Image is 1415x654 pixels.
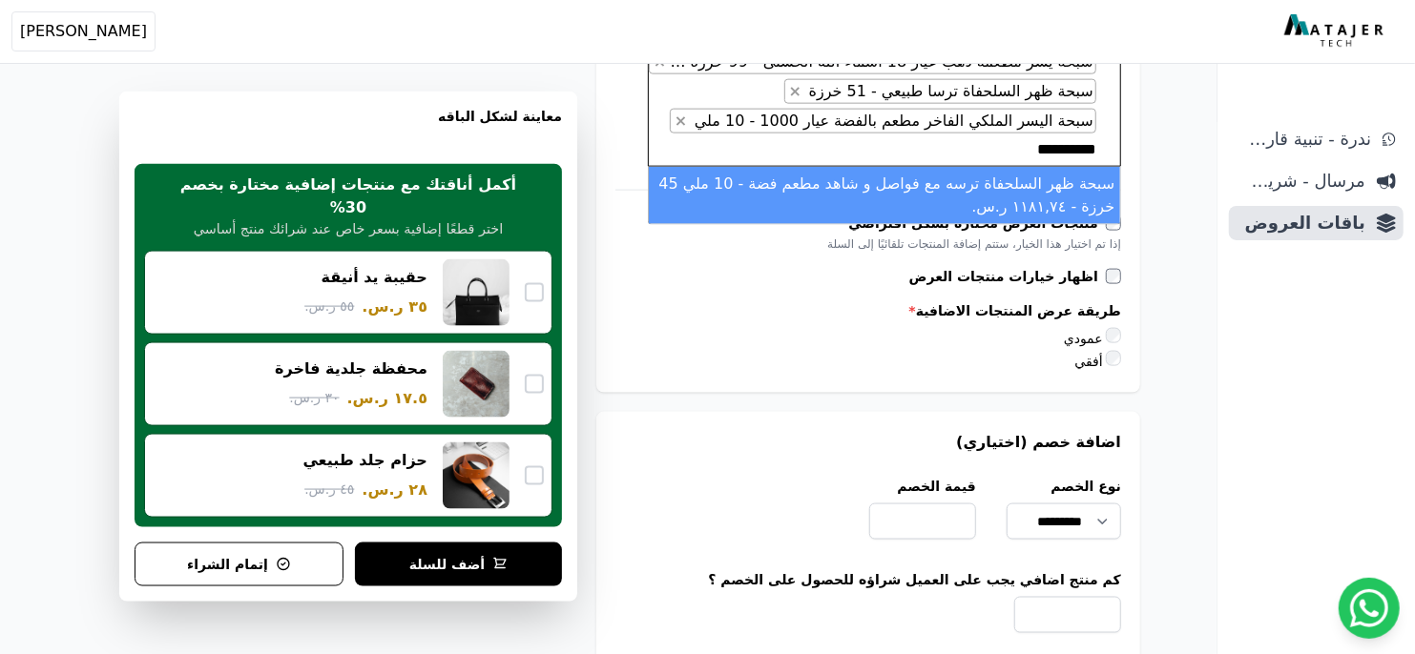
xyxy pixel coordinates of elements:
[194,219,504,240] p: اختر قطعًا إضافية بسعر خاص عند شرائك منتج أساسي
[1007,477,1121,496] label: نوع الخصم
[1064,331,1121,346] label: عمودي
[970,138,1096,161] textarea: Search
[675,112,687,130] span: ×
[164,174,531,219] h2: أكمل أناقتك مع منتجات إضافية مختارة بخصم 30%
[1237,210,1365,236] span: باقات العروض
[11,11,156,51] button: [PERSON_NAME]
[135,542,343,586] button: إتمام الشراء
[1106,328,1121,343] input: عمودي
[615,570,1121,589] label: كم منتج اضافي يجب على العميل شراؤه للحصول على الخصم ؟
[304,480,354,500] span: ٤٥ ر.س.
[362,479,427,501] span: ٢٨ ر.س.
[347,387,427,410] span: ١٧.٥ ر.س.
[20,20,147,43] span: [PERSON_NAME]
[362,296,427,318] span: ٣٥ ر.س.
[275,358,427,379] div: محفظة جلدية فاخرة
[909,267,1106,286] label: اظهار خيارات منتجات العرض
[671,110,691,133] button: Remove item
[1237,126,1371,153] span: ندرة - تنبية قارب علي النفاذ
[1284,14,1388,49] img: MatajerTech Logo
[1237,168,1365,194] span: مرسال - شريط دعاية
[289,388,339,408] span: ٣٠ ر.س.
[785,80,805,103] button: Remove item
[322,267,427,288] div: حقيبة يد أنيقة
[789,82,801,100] span: ×
[443,351,510,418] img: محفظة جلدية فاخرة
[443,442,510,509] img: حزام جلد طبيعي
[804,82,1095,100] span: سبحة ظهر السلحفاة ترسا طبيعي - 51 خرزة
[615,236,1121,252] div: إذا تم اختيار هذا الخيار، ستتم إضافة المنتجات تلقائيًا إلى السلة
[615,301,1121,320] label: طريقة عرض المنتجات الاضافية
[355,542,562,586] button: أضف للسلة
[690,112,1095,130] span: سبحة اليسر الملكي الفاخر مطعم بالفضة عيار 1000 - 10 ملي
[443,259,510,326] img: حقيبة يد أنيقة
[649,167,1120,224] li: سبحة ظهر السلحفاة ترسه مع فواصل و شاهد مطعم فضة - 10 ملي 45 خرزة - ١١٨١,٧٤ ر.س.
[304,296,354,317] span: ٥٥ ر.س.
[784,79,1096,104] li: سبحة ظهر السلحفاة ترسا طبيعي - 51 خرزة
[303,450,428,471] div: حزام جلد طبيعي
[670,109,1096,133] li: سبحة اليسر الملكي الفاخر مطعم بالفضة عيار 1000 - 10 ملي
[615,431,1121,454] h3: اضافة خصم (اختياري)
[869,477,976,496] label: قيمة الخصم
[1074,354,1121,369] label: أفقي
[135,107,562,149] h3: معاينة لشكل الباقه
[1106,351,1121,366] input: أفقي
